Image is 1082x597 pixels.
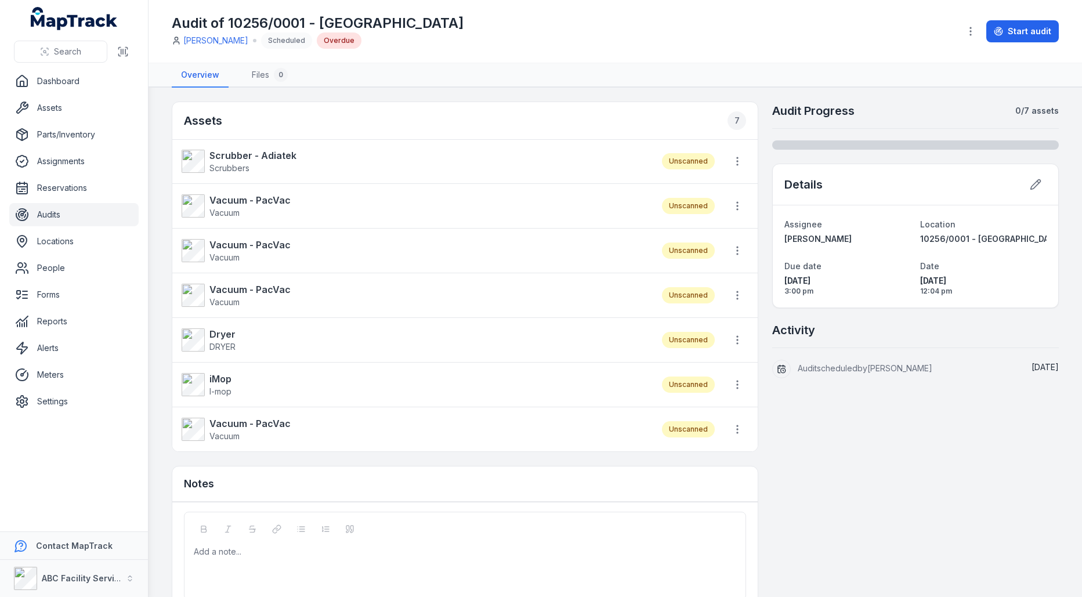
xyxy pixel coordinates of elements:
span: Search [54,46,81,57]
div: Unscanned [662,287,715,303]
span: Vacuum [209,208,240,218]
span: DRYER [209,342,236,352]
a: Forms [9,283,139,306]
span: 3:00 pm [784,287,911,296]
a: 10256/0001 - [GEOGRAPHIC_DATA] [920,233,1047,245]
span: [DATE] [920,275,1047,287]
strong: Scrubber - Adiatek [209,149,296,162]
div: 7 [728,111,746,130]
h2: Activity [772,322,815,338]
div: 0 [274,68,288,82]
span: 10256/0001 - [GEOGRAPHIC_DATA] [920,234,1062,244]
a: iMopI-mop [182,372,650,397]
strong: iMop [209,372,231,386]
h2: Audit Progress [772,103,855,119]
a: Reports [9,310,139,333]
a: Scrubber - AdiatekScrubbers [182,149,650,174]
span: 12:04 pm [920,287,1047,296]
strong: 0 / 7 assets [1015,105,1059,117]
a: Dashboard [9,70,139,93]
a: Reservations [9,176,139,200]
time: 30/08/2025, 3:00:00 pm [784,275,911,296]
a: MapTrack [31,7,118,30]
div: Unscanned [662,153,715,169]
a: Assignments [9,150,139,173]
a: Overview [172,63,229,88]
a: DryerDRYER [182,327,650,353]
a: Settings [9,390,139,413]
h1: Audit of 10256/0001 - [GEOGRAPHIC_DATA] [172,14,464,32]
a: Vacuum - PacVacVacuum [182,193,650,219]
button: Search [14,41,107,63]
div: Scheduled [261,32,312,49]
strong: Vacuum - PacVac [209,417,291,430]
span: Assignee [784,219,822,229]
strong: Dryer [209,327,236,341]
div: Unscanned [662,198,715,214]
div: Unscanned [662,377,715,393]
div: Unscanned [662,421,715,437]
a: Vacuum - PacVacVacuum [182,417,650,442]
span: Vacuum [209,431,240,441]
div: Unscanned [662,332,715,348]
span: Due date [784,261,822,271]
span: Vacuum [209,297,240,307]
a: People [9,256,139,280]
strong: Vacuum - PacVac [209,238,291,252]
span: Scrubbers [209,163,249,173]
strong: Vacuum - PacVac [209,193,291,207]
a: Vacuum - PacVacVacuum [182,238,650,263]
a: Meters [9,363,139,386]
span: [DATE] [784,275,911,287]
span: Date [920,261,939,271]
h2: Details [784,176,823,193]
h2: Assets [184,111,746,130]
span: I-mop [209,386,231,396]
span: Location [920,219,956,229]
a: Vacuum - PacVacVacuum [182,283,650,308]
a: [PERSON_NAME] [784,233,911,245]
h3: Notes [184,476,214,492]
a: [PERSON_NAME] [183,35,248,46]
span: Audit scheduled by [PERSON_NAME] [798,363,932,373]
time: 07/08/2025, 12:04:33 pm [920,275,1047,296]
strong: Contact MapTrack [36,541,113,551]
strong: ABC Facility Services [42,573,129,583]
strong: Vacuum - PacVac [209,283,291,296]
a: Files0 [243,63,297,88]
span: [DATE] [1032,362,1059,372]
button: Start audit [986,20,1059,42]
a: Alerts [9,337,139,360]
a: Parts/Inventory [9,123,139,146]
time: 07/08/2025, 12:04:33 pm [1032,362,1059,372]
a: Assets [9,96,139,120]
div: Overdue [317,32,361,49]
a: Locations [9,230,139,253]
span: Vacuum [209,252,240,262]
a: Audits [9,203,139,226]
div: Unscanned [662,243,715,259]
